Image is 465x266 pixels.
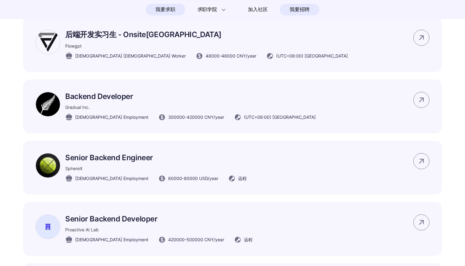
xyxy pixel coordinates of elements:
span: 求职学院 [198,6,217,13]
span: (UTC+08:00) [GEOGRAPHIC_DATA] [276,53,348,59]
span: Proactive AI Lab [65,227,99,232]
span: 加入社区 [248,5,267,15]
span: 420000 - 500000 CNY /year [168,236,224,243]
span: SphereX [65,166,83,171]
p: 后端开发实习生 - Onsite[GEOGRAPHIC_DATA] [65,30,348,40]
span: 300000 - 420000 CNY /year [168,114,224,120]
p: Senior Backend Engineer [65,153,247,162]
span: [DEMOGRAPHIC_DATA] Employment [75,236,148,243]
span: 我要求职 [156,5,175,15]
span: 60000 - 80000 USD /year [168,175,218,182]
span: 我要招聘 [290,6,309,13]
span: (UTC+08:00) [GEOGRAPHIC_DATA] [244,114,316,120]
span: 远程 [238,175,247,182]
span: 48000 - 48000 CNY /year [206,53,256,59]
p: Backend Developer [65,92,316,101]
span: 远程 [244,236,253,243]
span: [DEMOGRAPHIC_DATA] Employment [75,114,148,120]
p: Senior Backend Developer [65,214,253,223]
span: Flowgpt [65,43,82,49]
span: [DEMOGRAPHIC_DATA] [DEMOGRAPHIC_DATA] Worker [75,53,186,59]
span: [DEMOGRAPHIC_DATA] Employment [75,175,148,182]
span: Gradual Inc. [65,105,90,110]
